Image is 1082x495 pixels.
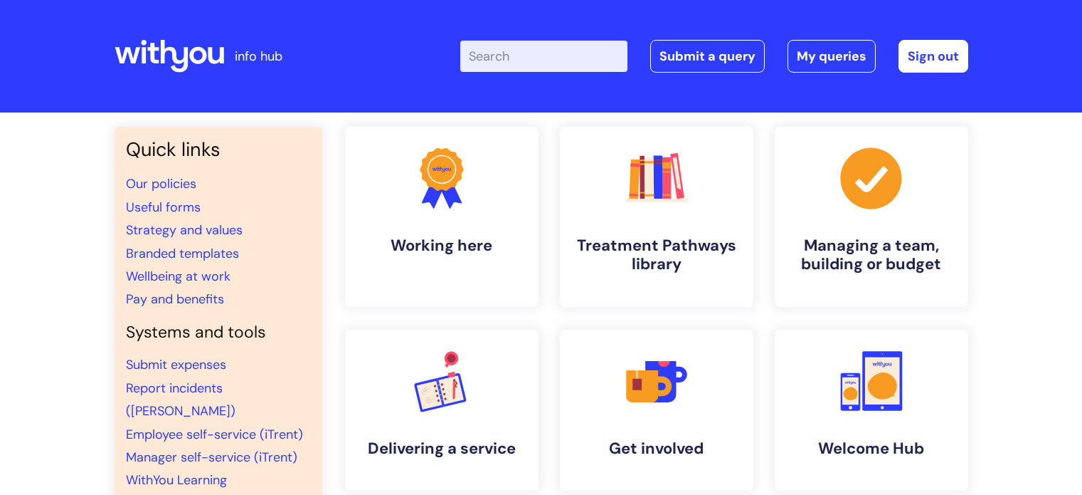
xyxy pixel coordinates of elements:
a: Delivering a service [345,330,539,491]
a: Submit a query [650,40,765,73]
a: Managing a team, building or budget [775,127,968,307]
a: Our policies [126,175,196,192]
a: Welcome Hub [775,330,968,491]
a: Get involved [560,330,753,491]
a: Useful forms [126,199,201,216]
a: WithYou Learning [126,471,227,489]
a: Wellbeing at work [126,268,230,285]
div: | - [460,40,968,73]
a: Report incidents ([PERSON_NAME]) [126,380,235,420]
a: My queries [787,40,876,73]
a: Sign out [898,40,968,73]
h4: Treatment Pathways library [571,236,742,274]
h3: Quick links [126,138,311,161]
h4: Working here [356,236,527,255]
a: Employee self-service (iTrent) [126,426,303,443]
p: info hub [235,45,282,68]
h4: Systems and tools [126,323,311,343]
a: Treatment Pathways library [560,127,753,307]
a: Manager self-service (iTrent) [126,449,297,466]
h4: Get involved [571,439,742,458]
a: Pay and benefits [126,291,224,308]
a: Submit expenses [126,356,226,373]
a: Branded templates [126,245,239,262]
h4: Welcome Hub [786,439,957,458]
a: Working here [345,127,539,307]
h4: Managing a team, building or budget [786,236,957,274]
a: Strategy and values [126,222,243,239]
h4: Delivering a service [356,439,527,458]
input: Search [460,41,627,72]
